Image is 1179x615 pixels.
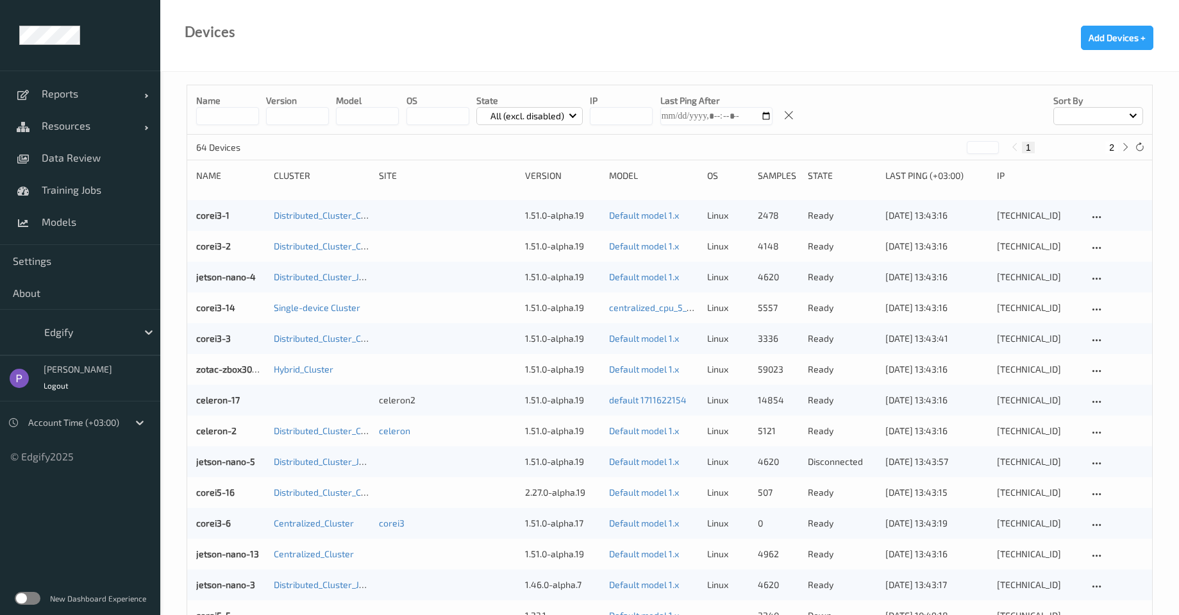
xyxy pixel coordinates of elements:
div: 1.51.0-alpha.19 [525,455,601,468]
p: ready [808,301,876,314]
a: jetson-nano-5 [196,456,255,467]
a: Single-device Cluster [274,302,360,313]
p: model [336,94,399,107]
a: Default model 1.x [609,271,679,282]
div: 4620 [758,271,799,283]
a: Distributed_Cluster_JetsonNano [274,456,404,467]
div: [DATE] 13:43:16 [885,301,988,314]
a: Default model 1.x [609,240,679,251]
a: default 1711622154 [609,394,687,405]
div: Devices [185,26,235,38]
div: 1.51.0-alpha.19 [525,209,601,222]
p: linux [707,394,748,407]
a: Distributed_Cluster_Corei3 [274,333,382,344]
a: Distributed_Cluster_Celeron [274,425,388,436]
a: Distributed_Cluster_Corei3 [274,210,382,221]
div: [DATE] 13:43:15 [885,486,988,499]
div: [DATE] 13:43:16 [885,271,988,283]
p: OS [406,94,469,107]
div: 1.51.0-alpha.19 [525,363,601,376]
div: 2478 [758,209,799,222]
div: 2.27.0-alpha.19 [525,486,601,499]
a: Default model 1.x [609,333,679,344]
div: Last Ping (+03:00) [885,169,988,182]
a: Default model 1.x [609,425,679,436]
div: 4148 [758,240,799,253]
div: [DATE] 13:43:16 [885,548,988,560]
div: 1.51.0-alpha.17 [525,517,601,530]
p: disconnected [808,455,876,468]
div: celeron2 [379,394,516,407]
p: linux [707,548,748,560]
div: 1.51.0-alpha.19 [525,240,601,253]
a: Distributed_Cluster_Corei3 [274,240,382,251]
div: Samples [758,169,799,182]
p: linux [707,486,748,499]
a: Default model 1.x [609,456,679,467]
a: Default model 1.x [609,548,679,559]
a: jetson-nano-4 [196,271,256,282]
p: Last Ping After [660,94,773,107]
a: Default model 1.x [609,210,679,221]
div: 5557 [758,301,799,314]
div: 1.51.0-alpha.19 [525,271,601,283]
a: celeron-2 [196,425,237,436]
div: 14854 [758,394,799,407]
div: [TECHNICAL_ID] [997,578,1079,591]
a: Distributed_Cluster_Corei5 [274,487,382,498]
div: [TECHNICAL_ID] [997,363,1079,376]
div: [TECHNICAL_ID] [997,209,1079,222]
a: corei3-1 [196,210,230,221]
p: ready [808,363,876,376]
p: linux [707,517,748,530]
a: Default model 1.x [609,364,679,375]
a: Default model 1.x [609,487,679,498]
p: ready [808,548,876,560]
div: [DATE] 13:43:41 [885,332,988,345]
div: 4620 [758,578,799,591]
a: Centralized_Cluster [274,548,354,559]
p: ready [808,240,876,253]
div: Site [379,169,516,182]
a: corei5-16 [196,487,235,498]
a: corei3-6 [196,518,231,528]
div: 1.51.0-alpha.19 [525,394,601,407]
div: [DATE] 13:43:16 [885,394,988,407]
p: linux [707,271,748,283]
div: [TECHNICAL_ID] [997,240,1079,253]
div: ip [997,169,1079,182]
div: [TECHNICAL_ID] [997,332,1079,345]
p: linux [707,301,748,314]
p: ready [808,517,876,530]
div: 1.46.0-alpha.7 [525,578,601,591]
div: [DATE] 13:43:16 [885,363,988,376]
a: Distributed_Cluster_JetsonNano [274,271,404,282]
div: [TECHNICAL_ID] [997,301,1079,314]
p: linux [707,332,748,345]
p: ready [808,486,876,499]
div: 1.51.0-alpha.19 [525,425,601,437]
p: linux [707,455,748,468]
div: version [525,169,601,182]
button: 1 [1022,142,1035,153]
p: IP [590,94,653,107]
p: All (excl. disabled) [486,110,569,122]
p: ready [808,578,876,591]
a: Default model 1.x [609,518,679,528]
div: 1.51.0-alpha.19 [525,332,601,345]
a: Hybrid_Cluster [274,364,333,375]
p: linux [707,425,748,437]
div: [DATE] 13:43:16 [885,240,988,253]
div: [TECHNICAL_ID] [997,394,1079,407]
p: 64 Devices [196,141,292,154]
p: linux [707,578,748,591]
div: [DATE] 13:43:17 [885,578,988,591]
div: 4962 [758,548,799,560]
div: 1.51.0-alpha.19 [525,548,601,560]
button: Add Devices + [1081,26,1153,50]
div: [TECHNICAL_ID] [997,271,1079,283]
div: 507 [758,486,799,499]
p: linux [707,240,748,253]
p: ready [808,425,876,437]
div: 5121 [758,425,799,437]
